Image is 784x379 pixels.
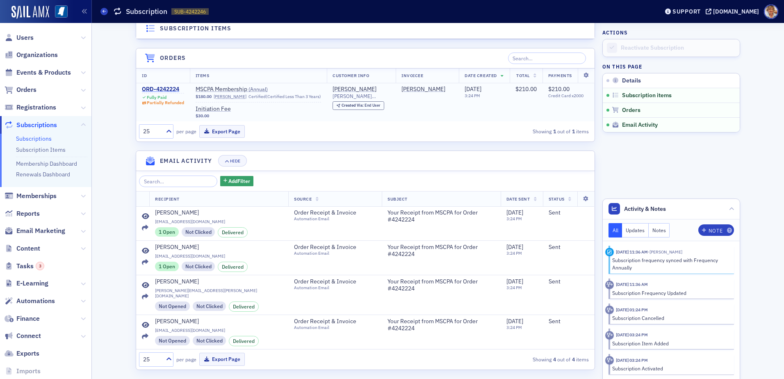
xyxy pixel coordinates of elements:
[16,33,34,42] span: Users
[616,357,648,363] time: 8/14/2025 03:24 PM
[199,353,245,365] button: Export Page
[142,73,147,78] span: ID
[622,121,658,129] span: Email Activity
[605,248,614,256] div: Activity
[548,85,570,93] span: $210.00
[16,279,48,288] span: E-Learning
[401,86,445,93] a: [PERSON_NAME]
[5,226,65,235] a: Email Marketing
[706,9,762,14] button: [DOMAIN_NAME]
[548,73,572,78] span: Payments
[155,301,190,311] div: Not Opened
[294,278,376,291] a: Order Receipt & InvoiceAutomation Email
[387,209,495,224] span: Your Receipt from MSCPA for Order #4242224
[612,340,728,347] div: Subscription Item Added
[506,216,522,221] time: 3:24 PM
[196,73,210,78] span: Items
[16,209,40,218] span: Reports
[549,244,589,251] div: Sent
[142,86,184,93] div: ORD-4242224
[16,314,40,323] span: Finance
[516,73,530,78] span: Total
[605,281,614,289] div: Activity
[160,24,231,33] h4: Subscription items
[445,128,589,135] div: Showing out of items
[16,226,65,235] span: Email Marketing
[294,244,376,256] a: Order Receipt & InvoiceAutomation Email
[570,128,576,135] strong: 1
[176,128,196,135] label: per page
[294,196,312,202] span: Source
[5,192,57,201] a: Memberships
[508,53,586,64] input: Search…
[549,318,589,325] div: Sent
[16,192,57,201] span: Memberships
[147,95,166,100] div: Fully Paid
[602,29,628,36] h4: Actions
[5,314,40,323] a: Finance
[506,209,523,216] span: [DATE]
[342,103,381,108] div: End User
[605,331,614,340] div: Activity
[294,209,369,217] span: Order Receipt & Invoice
[548,93,589,98] span: Credit Card x2000
[5,50,58,59] a: Organizations
[11,6,49,19] a: SailAMX
[612,289,728,297] div: Subscription Frequency Updated
[764,5,778,19] span: Profile
[5,367,41,376] a: Imports
[648,249,682,255] span: Luke Abell
[5,331,41,340] a: Connect
[155,209,283,217] a: [PERSON_NAME]
[294,278,369,285] span: Order Receipt & Invoice
[605,356,614,365] div: Activity
[5,349,39,358] a: Exports
[506,250,522,256] time: 3:24 PM
[160,54,186,62] h4: Orders
[155,336,190,345] div: Not Opened
[143,127,161,136] div: 25
[621,44,736,52] div: Reactivate Subscription
[294,244,369,251] span: Order Receipt & Invoice
[196,94,212,99] span: $180.00
[196,113,209,119] span: $30.00
[199,125,245,138] button: Export Page
[622,92,672,99] span: Subscription items
[36,262,44,270] div: 3
[193,301,226,311] div: Not Clicked
[506,324,522,330] time: 3:24 PM
[609,223,622,237] button: All
[465,85,481,93] span: [DATE]
[16,297,55,306] span: Automations
[143,355,161,364] div: 25
[5,244,40,253] a: Content
[16,146,66,153] a: Subscription Items
[16,50,58,59] span: Organizations
[5,262,44,271] a: Tasks3
[16,68,71,77] span: Events & Products
[333,93,390,99] span: [PERSON_NAME][EMAIL_ADDRESS][PERSON_NAME][DOMAIN_NAME]
[5,68,71,77] a: Events & Products
[506,243,523,251] span: [DATE]
[155,253,283,259] span: [EMAIL_ADDRESS][DOMAIN_NAME]
[126,7,167,16] h1: Subscription
[622,77,641,84] span: Details
[622,107,640,114] span: Orders
[616,332,648,338] time: 8/14/2025 03:24 PM
[342,103,365,108] span: Created Via :
[155,219,283,224] span: [EMAIL_ADDRESS][DOMAIN_NAME]
[16,367,41,376] span: Imports
[5,297,55,306] a: Automations
[602,63,740,70] h4: On this page
[196,105,299,113] a: Initiation Fee
[155,244,199,251] div: [PERSON_NAME]
[147,100,184,105] div: Partially Refunded
[155,318,199,325] div: [PERSON_NAME]
[214,94,246,99] a: [PERSON_NAME]
[515,85,537,93] span: $210.00
[294,318,369,325] span: Order Receipt & Invoice
[228,177,250,185] span: Add Filter
[387,278,495,292] span: Your Receipt from MSCPA for Order #4242224
[16,331,41,340] span: Connect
